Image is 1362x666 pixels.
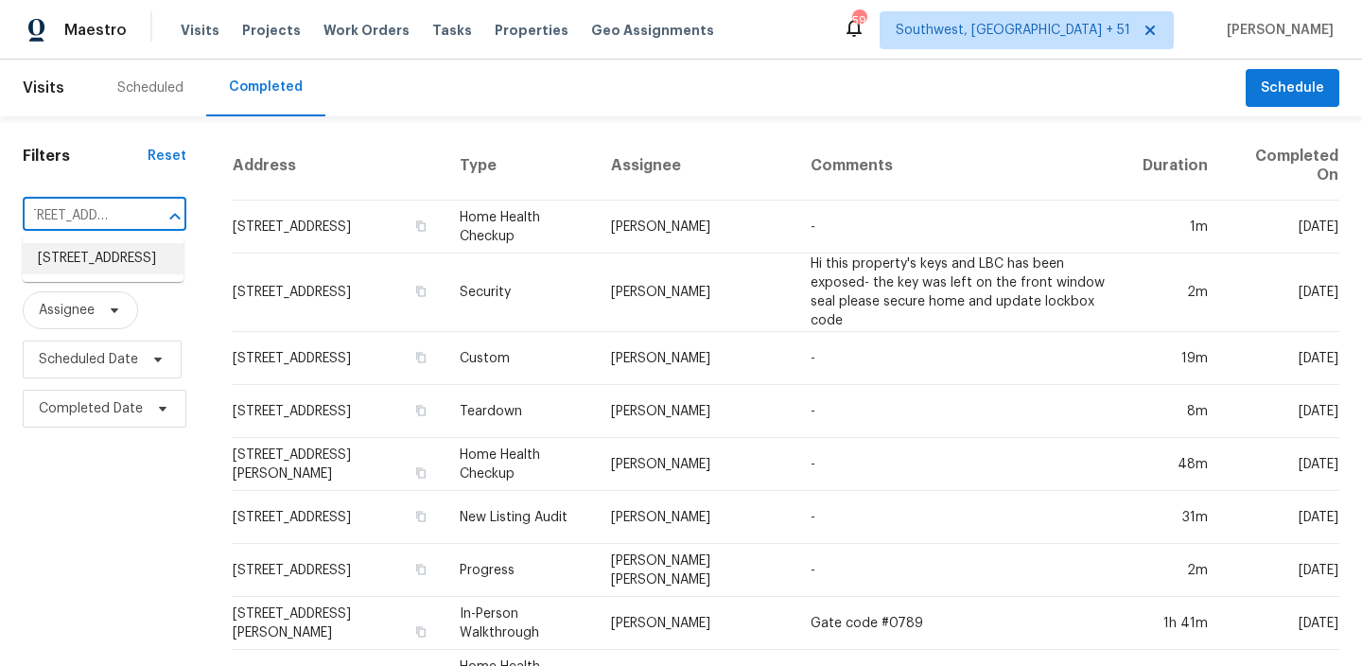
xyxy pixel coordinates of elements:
button: Schedule [1246,69,1339,108]
h1: Filters [23,147,148,166]
button: Copy Address [412,623,429,640]
span: Geo Assignments [591,21,714,40]
td: [PERSON_NAME] [PERSON_NAME] [596,544,794,597]
button: Copy Address [412,561,429,578]
div: Scheduled [117,79,183,97]
td: [DATE] [1223,438,1339,491]
td: [DATE] [1223,385,1339,438]
td: [PERSON_NAME] [596,254,794,332]
th: Address [232,131,445,201]
td: - [795,201,1127,254]
span: [PERSON_NAME] [1219,21,1334,40]
span: Completed Date [39,399,143,418]
div: Completed [229,78,303,96]
td: [DATE] [1223,491,1339,544]
span: Maestro [64,21,127,40]
td: [PERSON_NAME] [596,385,794,438]
td: Hi this property's keys and LBC has been exposed- the key was left on the front window seal pleas... [795,254,1127,332]
span: Schedule [1261,77,1324,100]
td: 2m [1127,254,1223,332]
td: Home Health Checkup [445,438,596,491]
td: In-Person Walkthrough [445,597,596,650]
td: Progress [445,544,596,597]
td: [PERSON_NAME] [596,597,794,650]
th: Type [445,131,596,201]
td: - [795,438,1127,491]
td: Home Health Checkup [445,201,596,254]
td: 1h 41m [1127,597,1223,650]
td: [STREET_ADDRESS] [232,544,445,597]
td: [DATE] [1223,254,1339,332]
td: [DATE] [1223,597,1339,650]
th: Comments [795,131,1127,201]
td: [STREET_ADDRESS] [232,385,445,438]
span: Properties [495,21,568,40]
td: [DATE] [1223,544,1339,597]
th: Completed On [1223,131,1339,201]
td: 31m [1127,491,1223,544]
button: Copy Address [412,349,429,366]
div: 599 [852,11,865,30]
td: [STREET_ADDRESS][PERSON_NAME] [232,597,445,650]
td: [STREET_ADDRESS][PERSON_NAME] [232,438,445,491]
button: Copy Address [412,218,429,235]
td: Security [445,254,596,332]
button: Copy Address [412,283,429,300]
span: Scheduled Date [39,350,138,369]
td: [STREET_ADDRESS] [232,332,445,385]
td: [DATE] [1223,332,1339,385]
td: 8m [1127,385,1223,438]
td: [STREET_ADDRESS] [232,491,445,544]
td: - [795,491,1127,544]
th: Assignee [596,131,794,201]
td: Gate code #0789 [795,597,1127,650]
td: Custom [445,332,596,385]
td: [STREET_ADDRESS] [232,254,445,332]
span: Tasks [432,24,472,37]
li: [STREET_ADDRESS] [23,243,183,274]
button: Copy Address [412,508,429,525]
td: [PERSON_NAME] [596,438,794,491]
td: New Listing Audit [445,491,596,544]
td: [PERSON_NAME] [596,201,794,254]
td: 1m [1127,201,1223,254]
td: Teardown [445,385,596,438]
td: [DATE] [1223,201,1339,254]
span: Southwest, [GEOGRAPHIC_DATA] + 51 [896,21,1130,40]
div: Reset [148,147,186,166]
th: Duration [1127,131,1223,201]
button: Copy Address [412,402,429,419]
td: [STREET_ADDRESS] [232,201,445,254]
td: 48m [1127,438,1223,491]
button: Close [162,203,188,230]
span: Assignee [39,301,95,320]
td: 2m [1127,544,1223,597]
button: Copy Address [412,464,429,482]
td: 19m [1127,332,1223,385]
td: - [795,385,1127,438]
td: [PERSON_NAME] [596,332,794,385]
span: Visits [23,67,64,109]
span: Visits [181,21,219,40]
input: Search for an address... [23,202,133,231]
td: - [795,544,1127,597]
span: Projects [242,21,301,40]
td: - [795,332,1127,385]
td: [PERSON_NAME] [596,491,794,544]
span: Work Orders [323,21,410,40]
